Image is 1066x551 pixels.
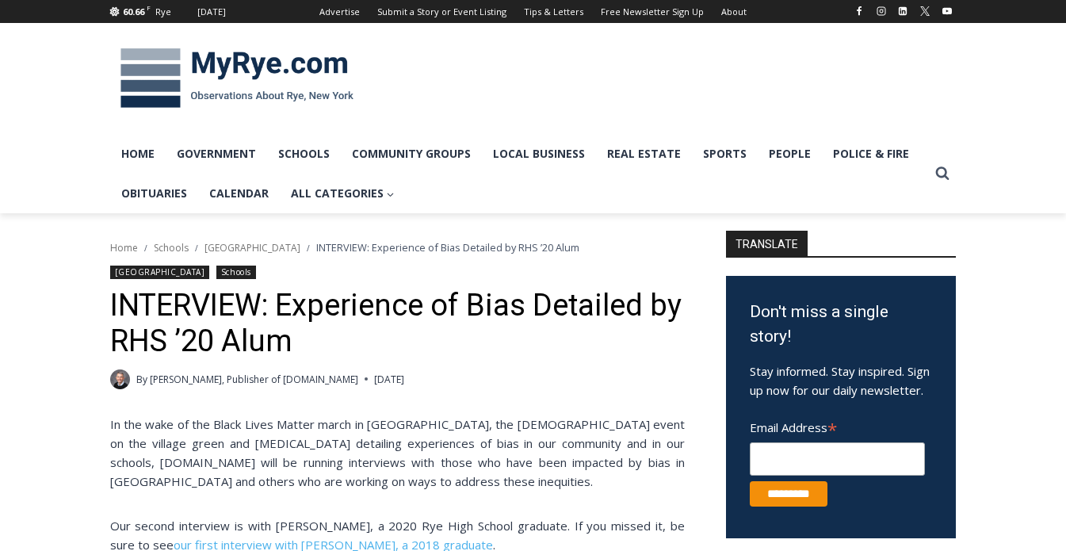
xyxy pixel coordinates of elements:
[150,373,358,386] a: [PERSON_NAME], Publisher of [DOMAIN_NAME]
[482,134,596,174] a: Local Business
[166,134,267,174] a: Government
[198,174,280,213] a: Calendar
[316,240,579,254] span: INTERVIEW: Experience of Bias Detailed by RHS ’20 Alum
[195,243,198,254] span: /
[938,2,957,21] a: YouTube
[307,243,310,254] span: /
[110,134,166,174] a: Home
[341,134,482,174] a: Community Groups
[822,134,920,174] a: Police & Fire
[928,159,957,188] button: View Search Form
[750,411,925,440] label: Email Address
[123,6,144,17] span: 60.66
[204,241,300,254] a: [GEOGRAPHIC_DATA]
[155,5,171,19] div: Rye
[197,5,226,19] div: [DATE]
[110,134,928,214] nav: Primary Navigation
[147,3,151,12] span: F
[110,241,138,254] a: Home
[915,2,934,21] a: X
[692,134,758,174] a: Sports
[110,174,198,213] a: Obituaries
[110,288,685,360] h1: INTERVIEW: Experience of Bias Detailed by RHS ’20 Alum
[110,266,210,279] a: [GEOGRAPHIC_DATA]
[750,300,932,350] h3: Don't miss a single story!
[726,231,808,256] strong: TRANSLATE
[280,174,406,213] a: All Categories
[136,372,147,387] span: By
[596,134,692,174] a: Real Estate
[216,266,256,279] a: Schools
[291,185,395,202] span: All Categories
[267,134,341,174] a: Schools
[110,239,685,255] nav: Breadcrumbs
[750,362,932,400] p: Stay informed. Stay inspired. Sign up now for our daily newsletter.
[154,241,189,254] a: Schools
[110,415,685,491] p: In the wake of the Black Lives Matter march in [GEOGRAPHIC_DATA], the [DEMOGRAPHIC_DATA] event on...
[110,369,130,389] a: Author image
[893,2,912,21] a: Linkedin
[758,134,822,174] a: People
[110,37,364,120] img: MyRye.com
[374,372,404,387] time: [DATE]
[144,243,147,254] span: /
[850,2,869,21] a: Facebook
[872,2,891,21] a: Instagram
